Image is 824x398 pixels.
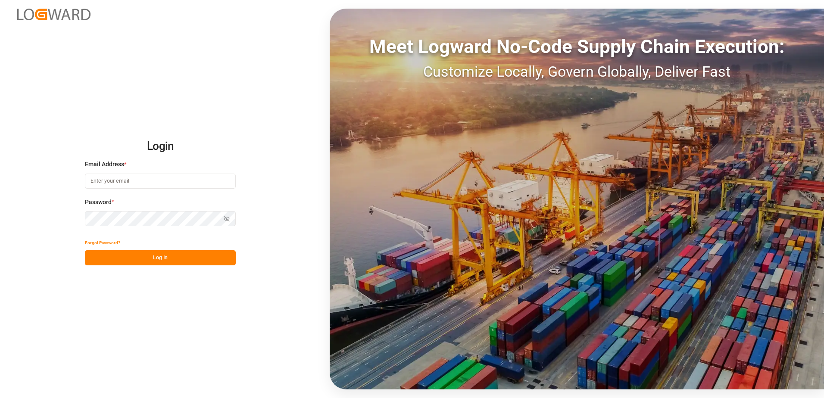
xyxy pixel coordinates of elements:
[330,61,824,83] div: Customize Locally, Govern Globally, Deliver Fast
[85,198,112,207] span: Password
[85,250,236,265] button: Log In
[85,133,236,160] h2: Login
[330,32,824,61] div: Meet Logward No-Code Supply Chain Execution:
[85,160,124,169] span: Email Address
[85,235,120,250] button: Forgot Password?
[17,9,91,20] img: Logward_new_orange.png
[85,174,236,189] input: Enter your email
